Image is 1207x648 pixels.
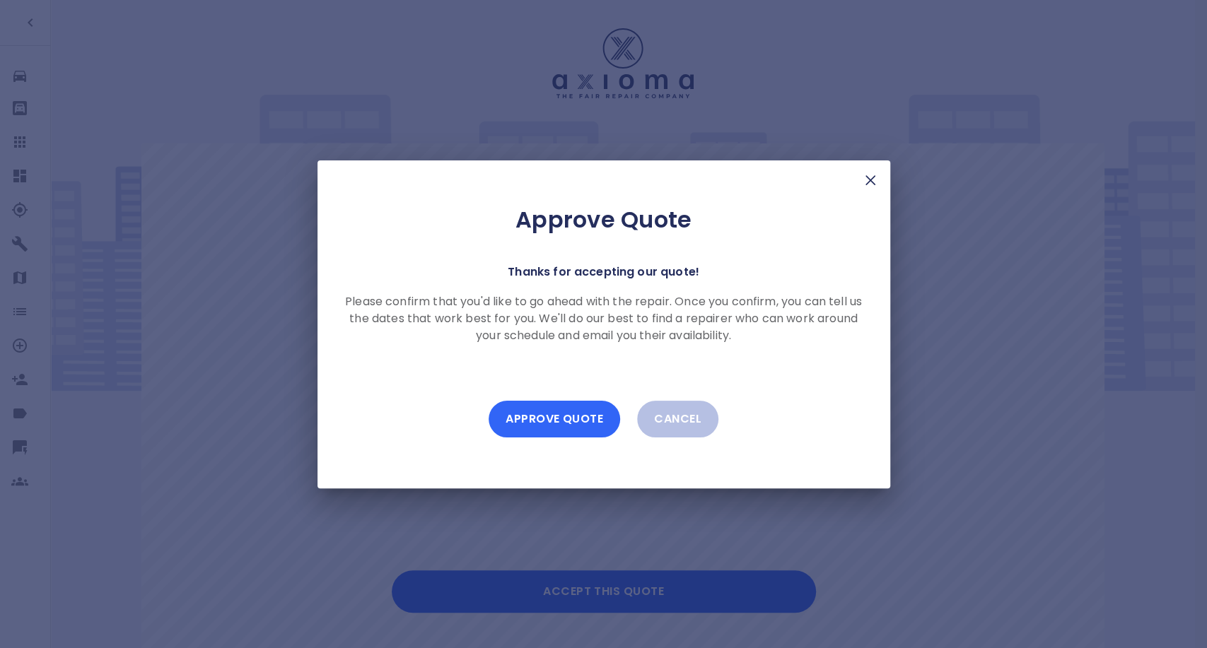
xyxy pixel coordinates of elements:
[862,172,879,189] img: X Mark
[489,401,620,437] button: Approve Quote
[508,262,699,282] p: Thanks for accepting our quote!
[340,206,868,234] h2: Approve Quote
[637,401,718,437] button: Cancel
[340,293,868,344] p: Please confirm that you'd like to go ahead with the repair. Once you confirm, you can tell us the...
